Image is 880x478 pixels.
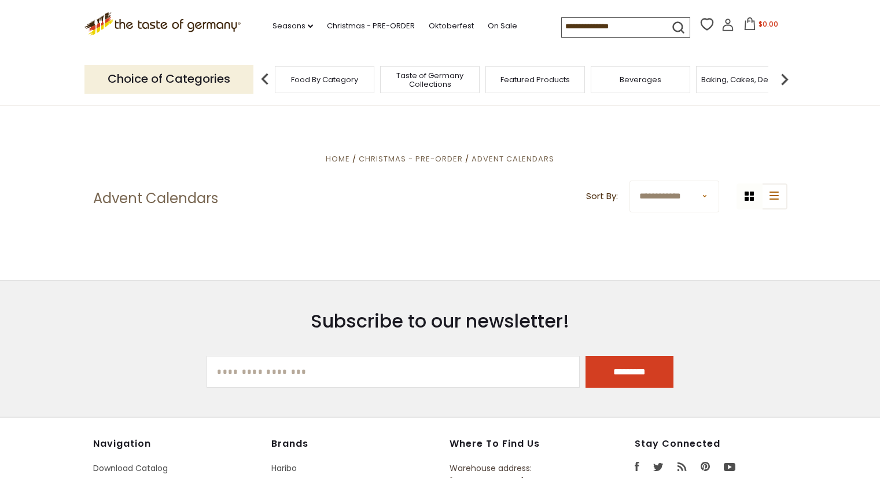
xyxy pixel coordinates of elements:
a: Featured Products [500,75,570,84]
a: Haribo [271,462,297,474]
a: Beverages [620,75,661,84]
a: Download Catalog [93,462,168,474]
label: Sort By: [586,189,618,204]
h3: Subscribe to our newsletter! [207,310,673,333]
a: Advent Calendars [472,153,554,164]
a: Oktoberfest [429,20,474,32]
h4: Navigation [93,438,260,450]
a: Seasons [273,20,313,32]
a: Baking, Cakes, Desserts [701,75,791,84]
span: $0.00 [759,19,778,29]
a: Taste of Germany Collections [384,71,476,89]
h4: Where to find us [450,438,581,450]
h4: Stay Connected [635,438,787,450]
img: next arrow [773,68,796,91]
a: On Sale [488,20,517,32]
a: Food By Category [291,75,358,84]
a: Home [326,153,350,164]
p: Choice of Categories [84,65,253,93]
button: $0.00 [737,17,786,35]
h4: Brands [271,438,438,450]
h1: Advent Calendars [93,190,218,207]
a: Christmas - PRE-ORDER [359,153,463,164]
a: Christmas - PRE-ORDER [327,20,415,32]
img: previous arrow [253,68,277,91]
